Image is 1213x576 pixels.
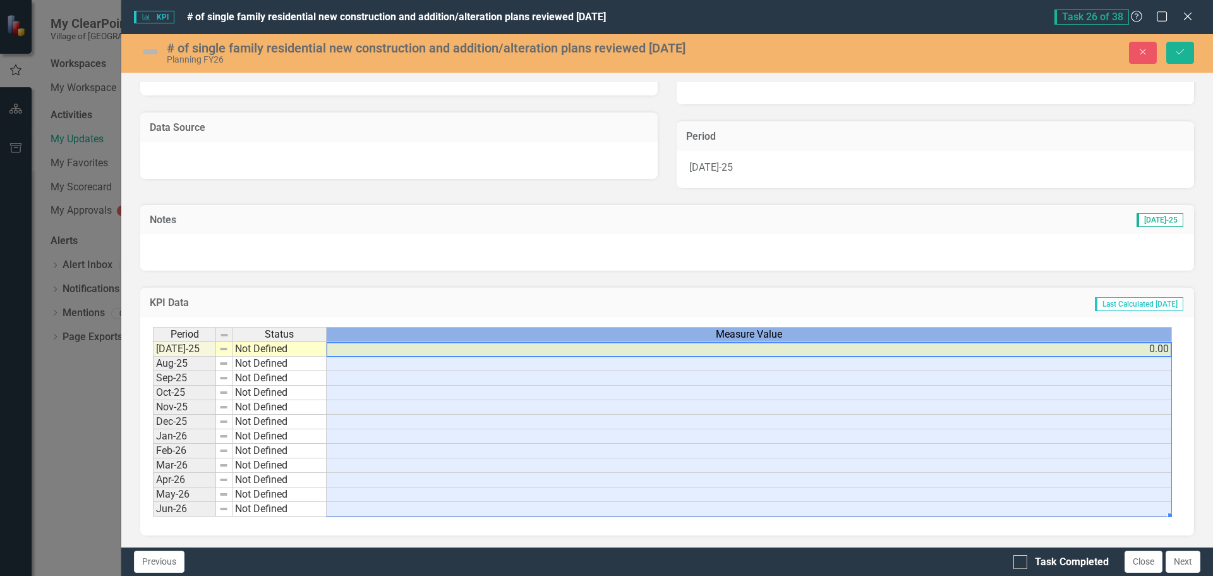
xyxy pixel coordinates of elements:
h3: Period [686,131,1185,142]
td: Oct-25 [153,386,216,400]
span: KPI [134,11,174,23]
span: Measure Value [716,329,782,340]
td: Not Defined [232,371,327,386]
img: 8DAGhfEEPCf229AAAAAElFTkSuQmCC [219,388,229,398]
h3: KPI Data [150,297,464,309]
td: [DATE]-25 [153,341,216,357]
td: Not Defined [232,400,327,415]
img: 8DAGhfEEPCf229AAAAAElFTkSuQmCC [219,358,229,369]
td: Not Defined [232,357,327,371]
td: Jan-26 [153,429,216,444]
td: Not Defined [232,429,327,444]
div: # of single family residential new construction and addition/alteration plans reviewed [DATE] [167,41,733,55]
td: Not Defined [232,341,327,357]
button: Close [1125,551,1162,573]
td: May-26 [153,487,216,502]
span: Period [171,329,199,340]
td: Not Defined [232,415,327,429]
td: Not Defined [232,487,327,502]
span: [DATE]-25 [1137,213,1183,227]
td: Not Defined [232,502,327,517]
td: Not Defined [232,458,327,473]
span: Last Calculated [DATE] [1095,297,1183,311]
img: 8DAGhfEEPCf229AAAAAElFTkSuQmCC [219,402,229,412]
img: 8DAGhfEEPCf229AAAAAElFTkSuQmCC [219,344,229,354]
td: 0.00 [327,341,1172,357]
span: # of single family residential new construction and addition/alteration plans reviewed [DATE] [187,11,606,23]
img: 8DAGhfEEPCf229AAAAAElFTkSuQmCC [219,489,229,499]
img: 8DAGhfEEPCf229AAAAAElFTkSuQmCC [219,446,229,456]
td: Sep-25 [153,371,216,386]
img: 8DAGhfEEPCf229AAAAAElFTkSuQmCC [219,373,229,383]
td: Nov-25 [153,400,216,415]
td: Feb-26 [153,444,216,458]
td: Dec-25 [153,415,216,429]
img: 8DAGhfEEPCf229AAAAAElFTkSuQmCC [219,460,229,470]
span: Task 26 of 38 [1054,9,1129,25]
td: Apr-26 [153,473,216,487]
img: 8DAGhfEEPCf229AAAAAElFTkSuQmCC [219,431,229,441]
td: Jun-26 [153,502,216,517]
div: Task Completed [1035,555,1109,570]
img: Not Defined [140,42,160,62]
button: Previous [134,551,184,573]
td: Not Defined [232,473,327,487]
img: 8DAGhfEEPCf229AAAAAElFTkSuQmCC [219,417,229,427]
td: Aug-25 [153,357,216,371]
td: Mar-26 [153,458,216,473]
td: Not Defined [232,444,327,458]
img: 8DAGhfEEPCf229AAAAAElFTkSuQmCC [219,330,229,340]
img: 8DAGhfEEPCf229AAAAAElFTkSuQmCC [219,504,229,514]
h3: Data Source [150,122,648,133]
button: Next [1166,551,1200,573]
div: Planning FY26 [167,55,733,64]
img: 8DAGhfEEPCf229AAAAAElFTkSuQmCC [219,475,229,485]
h3: Notes [150,214,518,226]
span: Status [265,329,294,340]
td: Not Defined [232,386,327,400]
div: [DATE]-25 [677,151,1194,188]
